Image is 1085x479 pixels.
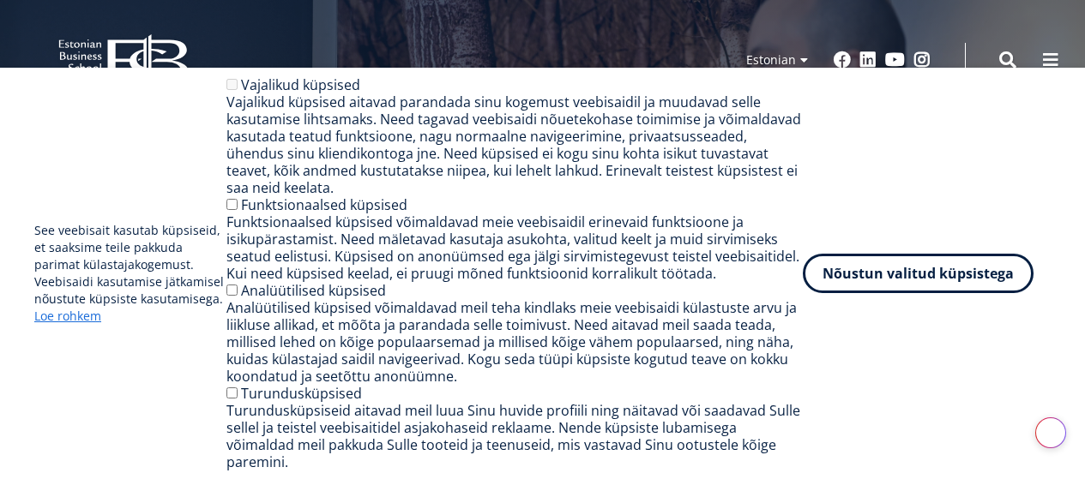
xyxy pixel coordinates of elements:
[803,254,1034,293] button: Nõustun valitud küpsistega
[226,93,804,196] div: Vajalikud küpsised aitavad parandada sinu kogemust veebisaidil ja muudavad selle kasutamise lihts...
[241,195,407,214] label: Funktsionaalsed küpsised
[834,51,851,69] a: Facebook
[859,51,877,69] a: Linkedin
[241,75,360,94] label: Vajalikud küpsised
[34,222,226,325] p: See veebisait kasutab küpsiseid, et saaksime teile pakkuda parimat külastajakogemust. Veebisaidi ...
[34,308,101,325] a: Loe rohkem
[226,299,804,385] div: Analüütilised küpsised võimaldavad meil teha kindlaks meie veebisaidi külastuste arvu ja liikluse...
[241,384,362,403] label: Turundusküpsised
[241,281,386,300] label: Analüütilised küpsised
[226,213,804,282] div: Funktsionaalsed küpsised võimaldavad meie veebisaidil erinevaid funktsioone ja isikupärastamist. ...
[913,51,931,69] a: Instagram
[885,51,905,69] a: Youtube
[226,402,804,470] div: Turundusküpsiseid aitavad meil luua Sinu huvide profiili ning näitavad või saadavad Sulle sellel ...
